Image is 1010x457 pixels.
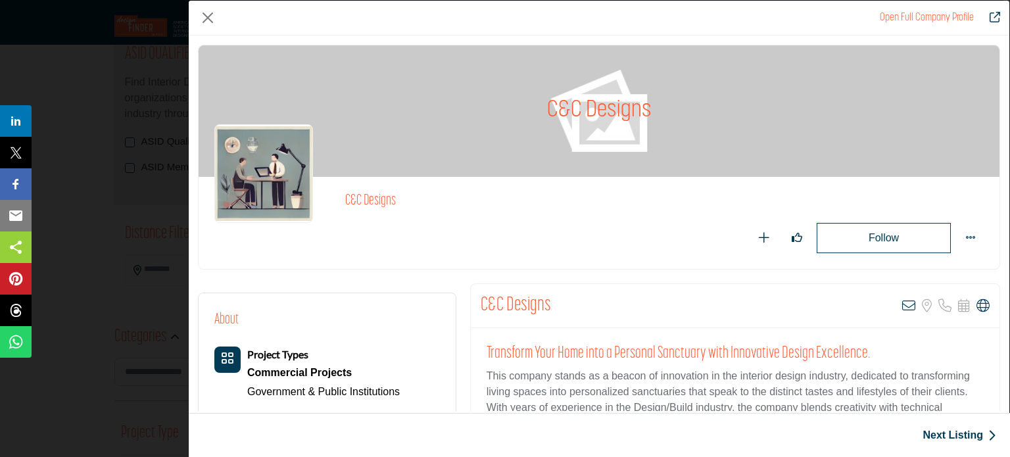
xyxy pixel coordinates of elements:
button: Redirect to login [817,223,951,253]
a: Government & Public Institutions [247,386,400,397]
a: Redirect to cc-designs [980,10,1000,26]
button: Category Icon [214,347,241,373]
a: Project Types [247,349,308,360]
h2: Transform Your Home into a Personal Sanctuary with Innovative Design Excellence. [487,344,984,364]
h2: C&C Designs [345,193,707,210]
a: Commercial Projects [247,363,400,383]
button: Close [198,8,218,28]
h2: C&C Designs [481,294,551,318]
div: Involve the design, construction, or renovation of spaces used for business purposes such as offi... [247,363,400,383]
img: cc-designs logo [214,124,313,223]
h1: C&C Designs [547,45,652,177]
a: Redirect to cc-designs [880,12,974,23]
a: Next Listing [923,427,996,443]
h2: About [214,309,239,331]
button: Like [784,225,810,251]
b: Project Types [247,348,308,360]
button: More Options [957,225,984,251]
button: Add To List [751,225,777,251]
